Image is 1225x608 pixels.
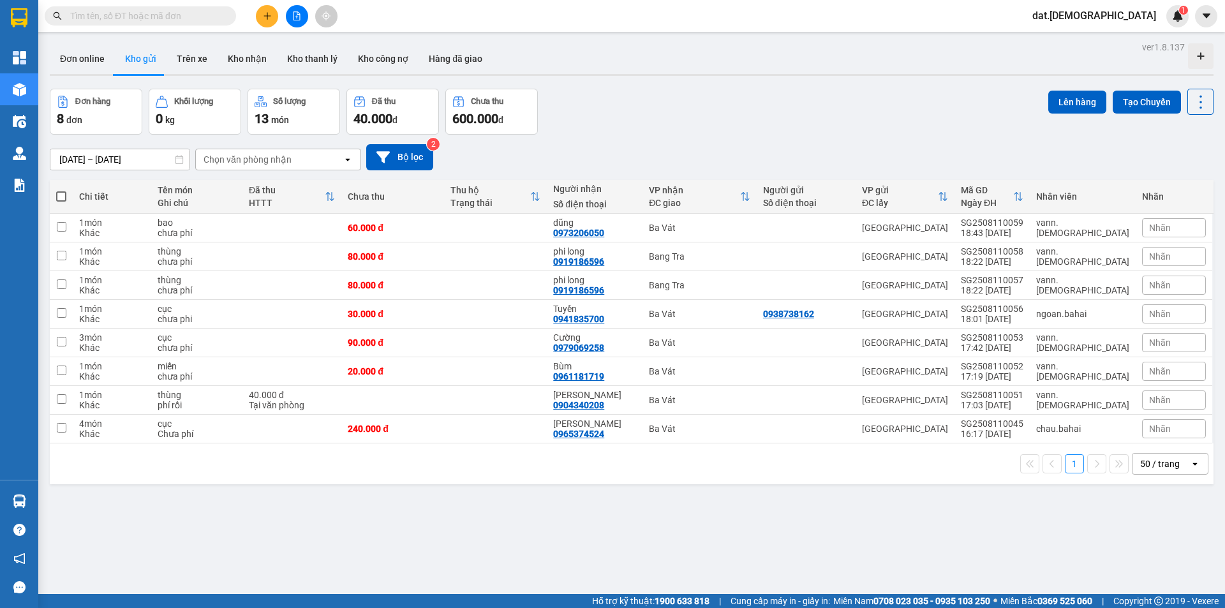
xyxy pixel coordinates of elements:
button: aim [315,5,338,27]
strong: 0708 023 035 - 0935 103 250 [873,596,990,606]
img: warehouse-icon [13,147,26,160]
div: Bùm [553,361,636,371]
span: 600.000 [452,111,498,126]
div: vann.bahai [1036,332,1129,353]
div: vann.bahai [1036,361,1129,382]
div: vann.bahai [1036,275,1129,295]
div: xuân ky Nguyen [553,419,636,429]
div: Ba Vát [649,223,750,233]
svg: open [343,154,353,165]
span: Nhãn [1149,337,1171,348]
div: [GEOGRAPHIC_DATA] [862,337,948,348]
div: Thu hộ [450,185,530,195]
span: notification [13,552,26,565]
div: Chi tiết [79,191,144,202]
span: copyright [1154,597,1163,605]
div: 90.000 đ [348,337,438,348]
div: Chưa thu [348,191,438,202]
button: Bộ lọc [366,144,433,170]
button: plus [256,5,278,27]
span: 40.000 [353,111,392,126]
div: phi long [553,275,636,285]
button: 1 [1065,454,1084,473]
span: message [13,581,26,593]
div: 18:01 [DATE] [961,314,1023,324]
span: Nhãn [1149,366,1171,376]
div: Tuyền [553,304,636,314]
div: ver 1.8.137 [1142,40,1185,54]
div: ĐC giao [649,198,740,208]
div: Đã thu [249,185,325,195]
div: 0919186596 [553,285,604,295]
strong: 1900 633 818 [655,596,709,606]
div: 20.000 đ [348,366,438,376]
div: [GEOGRAPHIC_DATA] [862,424,948,434]
button: Đã thu40.000đ [346,89,439,135]
button: Kho gửi [115,43,167,74]
div: Người gửi [763,185,849,195]
div: SG2508110056 [961,304,1023,314]
div: VP nhận [649,185,740,195]
div: [GEOGRAPHIC_DATA] [862,223,948,233]
span: Nhãn [1149,223,1171,233]
div: thùng [158,246,236,256]
img: warehouse-icon [13,115,26,128]
div: 16:17 [DATE] [961,429,1023,439]
div: Tại văn phòng [249,400,335,410]
th: Toggle SortBy [954,180,1030,214]
div: Ba Vát [649,424,750,434]
span: Nhãn [1149,251,1171,262]
div: 3 món [79,332,144,343]
span: file-add [292,11,301,20]
div: Đã thu [372,97,396,106]
span: Miền Bắc [1000,594,1092,608]
div: thùng [158,390,236,400]
th: Toggle SortBy [642,180,757,214]
div: Mã GD [961,185,1013,195]
sup: 1 [1179,6,1188,15]
div: Tên món [158,185,236,195]
div: Ghi chú [158,198,236,208]
div: Số điện thoại [553,199,636,209]
span: 1 [1181,6,1185,15]
button: Kho nhận [218,43,277,74]
button: Tạo Chuyến [1113,91,1181,114]
span: đ [498,115,503,125]
div: cục [158,304,236,314]
div: 17:19 [DATE] [961,371,1023,382]
button: file-add [286,5,308,27]
img: logo-vxr [11,8,27,27]
div: 0973206050 [553,228,604,238]
div: Nhãn [1142,191,1206,202]
button: Lên hàng [1048,91,1106,114]
div: chưa phí [158,256,236,267]
div: 80.000 đ [348,251,438,262]
div: Khác [79,343,144,353]
span: ⚪️ [993,598,997,604]
div: 0979069258 [553,343,604,353]
div: 80.000 đ [348,280,438,290]
div: VP gửi [862,185,938,195]
div: SG2508110058 [961,246,1023,256]
div: 240.000 đ [348,424,438,434]
span: kg [165,115,175,125]
button: Chưa thu600.000đ [445,89,538,135]
span: aim [322,11,330,20]
span: Nhãn [1149,424,1171,434]
div: Số điện thoại [763,198,849,208]
img: dashboard-icon [13,51,26,64]
div: Trạng thái [450,198,530,208]
img: warehouse-icon [13,83,26,96]
span: Nhãn [1149,309,1171,319]
div: 1 món [79,218,144,228]
div: SG2508110045 [961,419,1023,429]
div: kim oanh [553,390,636,400]
div: [GEOGRAPHIC_DATA] [862,366,948,376]
div: dũng [553,218,636,228]
div: SG2508110053 [961,332,1023,343]
div: 17:42 [DATE] [961,343,1023,353]
input: Select a date range. [50,149,189,170]
strong: 0369 525 060 [1037,596,1092,606]
div: Ba Vát [649,366,750,376]
div: miến [158,361,236,371]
